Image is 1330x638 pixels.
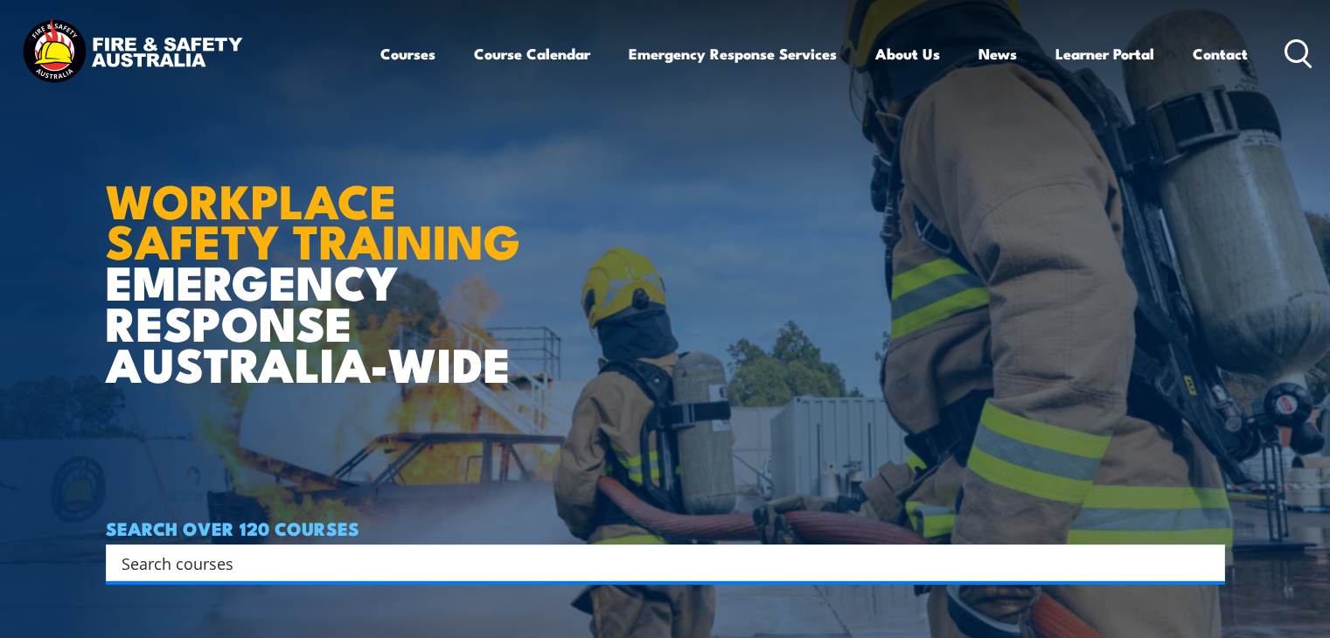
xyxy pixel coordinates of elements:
[1193,31,1248,77] a: Contact
[122,550,1187,576] input: Search input
[978,31,1017,77] a: News
[629,31,837,77] a: Emergency Response Services
[474,31,590,77] a: Course Calendar
[1194,551,1219,575] button: Search magnifier button
[106,135,533,384] h1: EMERGENCY RESPONSE AUSTRALIA-WIDE
[125,551,1190,575] form: Search form
[106,163,520,276] strong: WORKPLACE SAFETY TRAINING
[875,31,940,77] a: About Us
[1055,31,1154,77] a: Learner Portal
[106,518,1225,537] h4: SEARCH OVER 120 COURSES
[380,31,435,77] a: Courses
